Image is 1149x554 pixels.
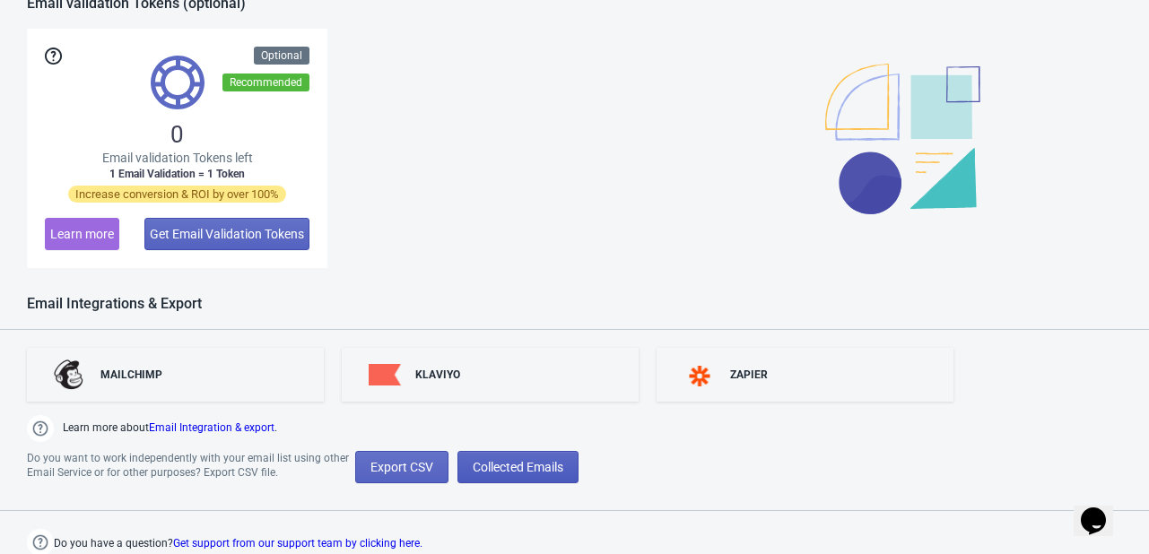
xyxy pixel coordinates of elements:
div: ZAPIER [730,368,768,382]
span: Do you have a question? [54,532,422,554]
span: Export CSV [370,460,433,474]
button: Learn more [45,218,119,250]
span: Email validation Tokens left [102,149,253,167]
span: Learn more [50,227,114,241]
span: 1 Email Validation = 1 Token [109,167,245,181]
button: Collected Emails [457,451,579,483]
span: Increase conversion & ROI by over 100% [68,186,286,203]
img: klaviyo.png [369,364,401,386]
span: 0 [170,120,184,149]
span: Collected Emails [473,460,563,474]
span: Learn more about . [63,420,277,442]
span: Get Email Validation Tokens [150,227,304,241]
div: MAILCHIMP [100,368,162,382]
img: mailchimp.png [54,359,86,390]
iframe: chat widget [1074,482,1131,536]
img: zapier.svg [683,366,716,386]
button: Export CSV [355,451,448,483]
a: Get support from our support team by clicking here. [173,537,422,550]
div: Optional [254,47,309,65]
div: KLAVIYO [415,368,460,382]
div: Do you want to work independently with your email list using other Email Service or for other pur... [27,451,355,483]
img: help.png [27,415,54,442]
img: tokens.svg [151,56,205,109]
a: Email Integration & export [149,421,274,434]
img: illustration.svg [825,64,980,214]
button: Get Email Validation Tokens [144,218,309,250]
div: Recommended [222,74,309,91]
